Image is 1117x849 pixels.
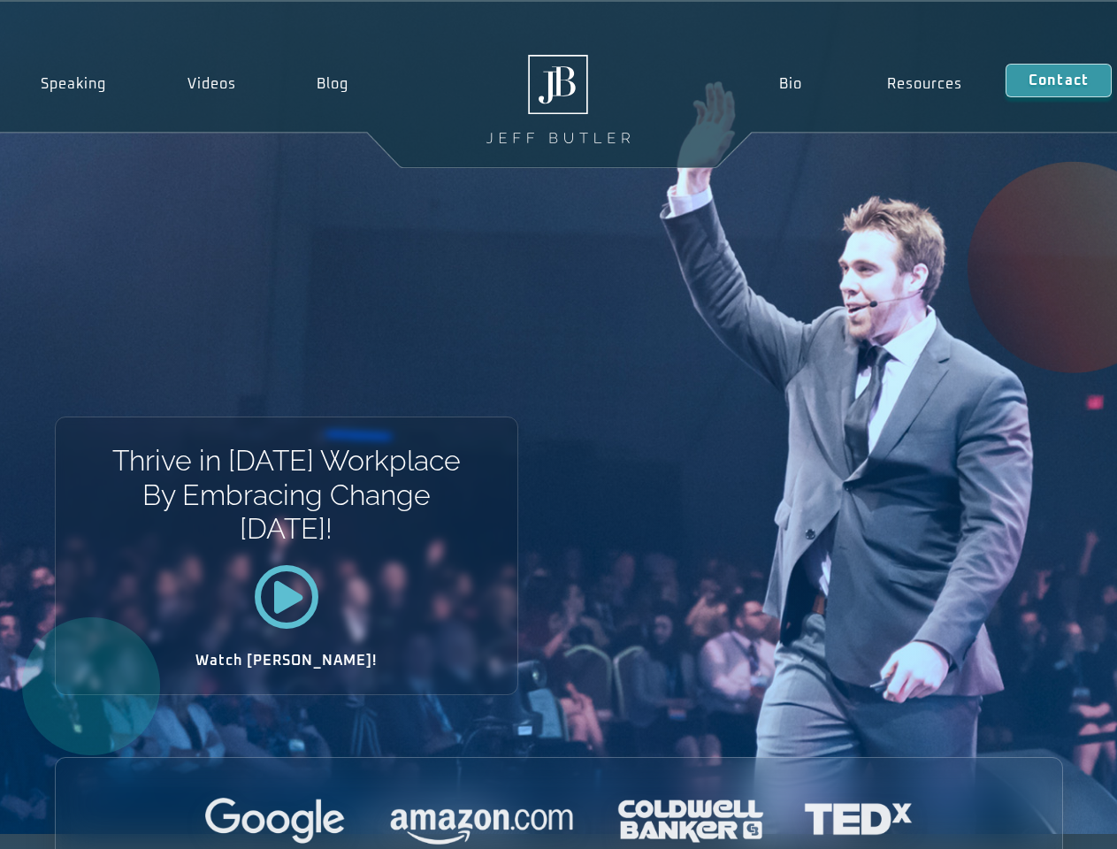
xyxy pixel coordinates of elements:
a: Blog [276,64,389,104]
a: Contact [1006,64,1112,97]
h1: Thrive in [DATE] Workplace By Embracing Change [DATE]! [111,444,462,546]
a: Bio [736,64,845,104]
nav: Menu [736,64,1005,104]
a: Resources [845,64,1006,104]
span: Contact [1029,73,1089,88]
a: Videos [147,64,277,104]
h2: Watch [PERSON_NAME]! [118,654,455,668]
